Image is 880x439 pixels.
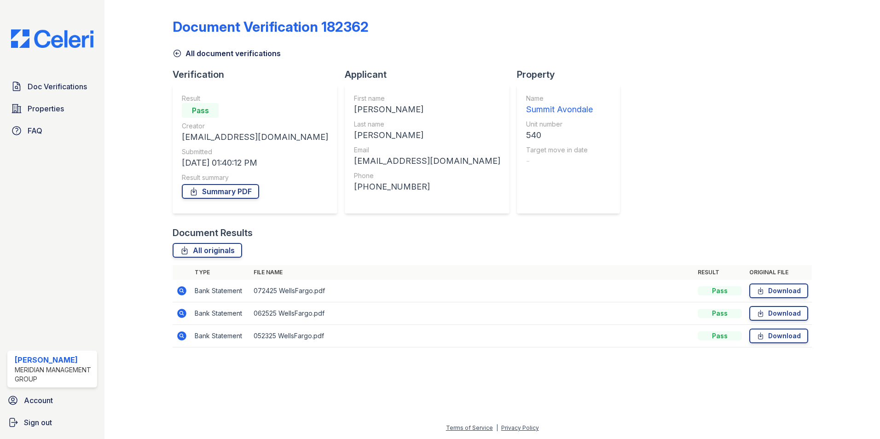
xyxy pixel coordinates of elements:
a: Download [749,306,808,321]
span: Properties [28,103,64,114]
a: Privacy Policy [501,424,539,431]
div: Result [182,94,328,103]
a: Summary PDF [182,184,259,199]
span: Account [24,395,53,406]
a: FAQ [7,121,97,140]
div: 540 [526,129,593,142]
span: Doc Verifications [28,81,87,92]
div: [PERSON_NAME] [354,103,500,116]
td: Bank Statement [191,325,250,347]
div: Verification [173,68,345,81]
div: Pass [182,103,219,118]
div: Phone [354,171,500,180]
div: Pass [698,309,742,318]
td: Bank Statement [191,280,250,302]
div: Target move in date [526,145,593,155]
div: Document Verification 182362 [173,18,369,35]
div: - [526,155,593,168]
div: [EMAIL_ADDRESS][DOMAIN_NAME] [354,155,500,168]
div: Result summary [182,173,328,182]
a: All originals [173,243,242,258]
div: Creator [182,121,328,131]
div: Applicant [345,68,517,81]
div: Property [517,68,627,81]
img: CE_Logo_Blue-a8612792a0a2168367f1c8372b55b34899dd931a85d93a1a3d3e32e68fde9ad4.png [4,29,101,48]
div: Pass [698,286,742,295]
div: Name [526,94,593,103]
a: All document verifications [173,48,281,59]
div: Email [354,145,500,155]
td: 052325 WellsFargo.pdf [250,325,694,347]
div: Pass [698,331,742,341]
div: | [496,424,498,431]
td: 072425 WellsFargo.pdf [250,280,694,302]
a: Properties [7,99,97,118]
div: [PERSON_NAME] [15,354,93,365]
a: Sign out [4,413,101,432]
th: Original file [746,265,812,280]
a: Account [4,391,101,410]
div: Meridian Management Group [15,365,93,384]
th: File name [250,265,694,280]
div: [DATE] 01:40:12 PM [182,156,328,169]
a: Doc Verifications [7,77,97,96]
a: Download [749,283,808,298]
div: [PHONE_NUMBER] [354,180,500,193]
a: Name Summit Avondale [526,94,593,116]
div: Document Results [173,226,253,239]
div: Unit number [526,120,593,129]
div: Last name [354,120,500,129]
a: Terms of Service [446,424,493,431]
td: 062525 WellsFargo.pdf [250,302,694,325]
div: Submitted [182,147,328,156]
a: Download [749,329,808,343]
th: Result [694,265,746,280]
th: Type [191,265,250,280]
span: Sign out [24,417,52,428]
div: Summit Avondale [526,103,593,116]
div: [EMAIL_ADDRESS][DOMAIN_NAME] [182,131,328,144]
span: FAQ [28,125,42,136]
td: Bank Statement [191,302,250,325]
div: [PERSON_NAME] [354,129,500,142]
div: First name [354,94,500,103]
